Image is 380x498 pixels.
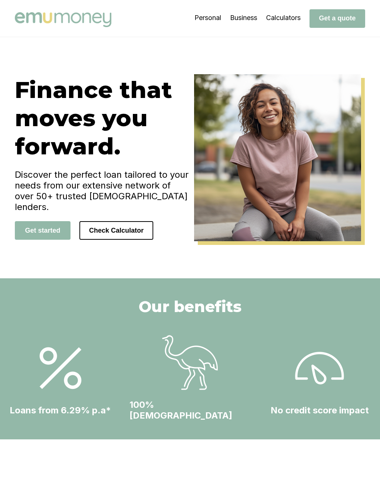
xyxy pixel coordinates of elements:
[309,9,365,28] button: Get a quote
[15,12,111,27] img: Emu Money logo
[309,14,365,22] a: Get a quote
[79,221,153,240] button: Check Calculator
[194,74,361,241] img: Emu Money Home
[15,226,71,234] a: Get started
[79,226,153,234] a: Check Calculator
[15,169,190,212] h4: Discover the perfect loan tailored to your needs from our extensive network of over 50+ trusted [...
[15,221,71,240] button: Get started
[33,340,88,396] img: Loans from 6.29% p.a*
[10,405,111,416] h4: Loans from 6.29% p.a*
[292,340,347,396] img: Loans from 6.29% p.a*
[271,405,369,416] h4: No credit score impact
[130,399,250,421] h4: 100% [DEMOGRAPHIC_DATA]
[162,335,218,390] img: Loans from 6.29% p.a*
[15,76,190,160] h1: Finance that moves you forward.
[139,297,242,316] h2: Our benefits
